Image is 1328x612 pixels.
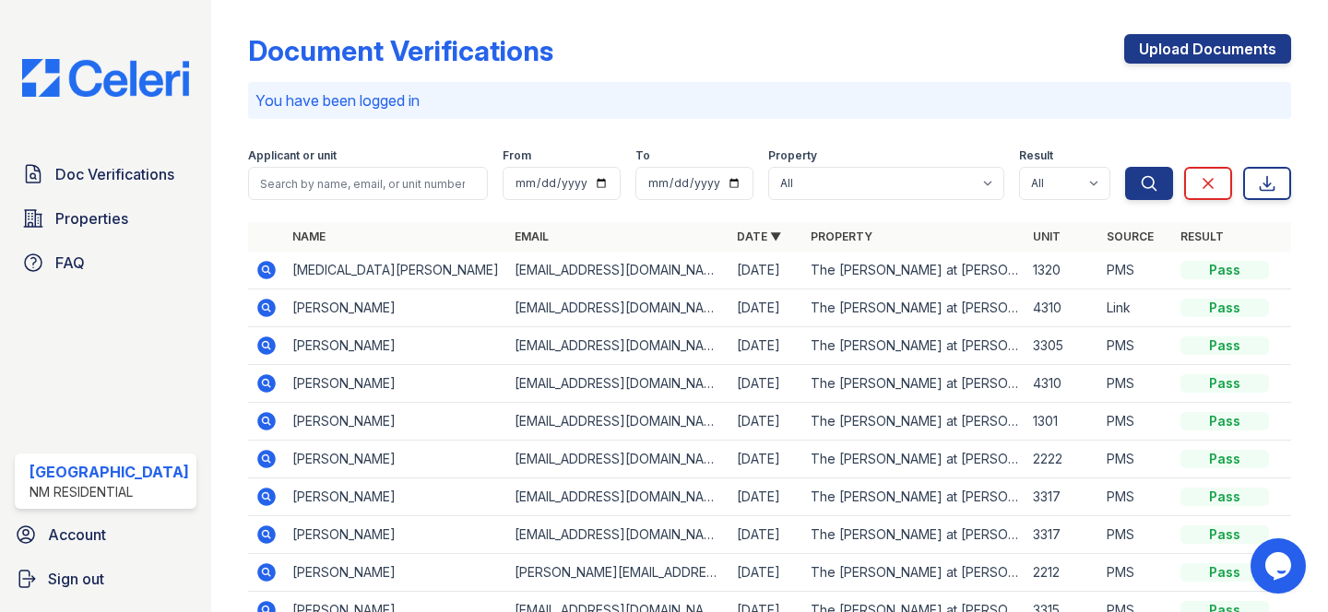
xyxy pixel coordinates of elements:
[1099,365,1173,403] td: PMS
[1180,412,1269,430] div: Pass
[1019,148,1053,163] label: Result
[1180,261,1269,279] div: Pass
[507,327,729,365] td: [EMAIL_ADDRESS][DOMAIN_NAME]
[1251,538,1310,594] iframe: chat widget
[803,403,1026,441] td: The [PERSON_NAME] at [PERSON_NAME][GEOGRAPHIC_DATA]
[248,167,488,200] input: Search by name, email, or unit number
[285,252,507,289] td: [MEDICAL_DATA][PERSON_NAME]
[1026,478,1099,516] td: 3317
[507,441,729,478] td: [EMAIL_ADDRESS][DOMAIN_NAME]
[1180,525,1269,544] div: Pass
[15,200,196,237] a: Properties
[729,403,803,441] td: [DATE]
[507,252,729,289] td: [EMAIL_ADDRESS][DOMAIN_NAME]
[1099,403,1173,441] td: PMS
[285,289,507,327] td: [PERSON_NAME]
[1180,488,1269,506] div: Pass
[1180,563,1269,582] div: Pass
[1099,554,1173,592] td: PMS
[15,244,196,281] a: FAQ
[1099,252,1173,289] td: PMS
[803,365,1026,403] td: The [PERSON_NAME] at [PERSON_NAME][GEOGRAPHIC_DATA]
[1026,441,1099,478] td: 2222
[292,229,326,243] a: Name
[285,516,507,554] td: [PERSON_NAME]
[30,483,189,501] div: NM Residential
[803,327,1026,365] td: The [PERSON_NAME] at [PERSON_NAME][GEOGRAPHIC_DATA]
[15,156,196,193] a: Doc Verifications
[1026,516,1099,554] td: 3317
[1180,336,1269,355] div: Pass
[1033,229,1061,243] a: Unit
[729,252,803,289] td: [DATE]
[803,441,1026,478] td: The [PERSON_NAME] at [PERSON_NAME][GEOGRAPHIC_DATA]
[803,554,1026,592] td: The [PERSON_NAME] at [PERSON_NAME][GEOGRAPHIC_DATA]
[515,229,549,243] a: Email
[803,478,1026,516] td: The [PERSON_NAME] at [PERSON_NAME][GEOGRAPHIC_DATA]
[737,229,781,243] a: Date ▼
[1099,289,1173,327] td: Link
[1107,229,1154,243] a: Source
[507,289,729,327] td: [EMAIL_ADDRESS][DOMAIN_NAME]
[55,207,128,229] span: Properties
[1180,299,1269,317] div: Pass
[1026,365,1099,403] td: 4310
[1180,229,1224,243] a: Result
[1026,252,1099,289] td: 1320
[285,554,507,592] td: [PERSON_NAME]
[285,403,507,441] td: [PERSON_NAME]
[285,478,507,516] td: [PERSON_NAME]
[1026,403,1099,441] td: 1301
[1180,450,1269,468] div: Pass
[768,148,817,163] label: Property
[635,148,650,163] label: To
[1026,289,1099,327] td: 4310
[1099,327,1173,365] td: PMS
[729,327,803,365] td: [DATE]
[729,365,803,403] td: [DATE]
[507,478,729,516] td: [EMAIL_ADDRESS][DOMAIN_NAME]
[1099,441,1173,478] td: PMS
[48,524,106,546] span: Account
[811,229,872,243] a: Property
[1026,554,1099,592] td: 2212
[507,365,729,403] td: [EMAIL_ADDRESS][DOMAIN_NAME]
[30,461,189,483] div: [GEOGRAPHIC_DATA]
[803,289,1026,327] td: The [PERSON_NAME] at [PERSON_NAME][GEOGRAPHIC_DATA]
[1026,327,1099,365] td: 3305
[55,163,174,185] span: Doc Verifications
[507,516,729,554] td: [EMAIL_ADDRESS][DOMAIN_NAME]
[248,34,553,67] div: Document Verifications
[729,441,803,478] td: [DATE]
[248,148,337,163] label: Applicant or unit
[1099,478,1173,516] td: PMS
[729,554,803,592] td: [DATE]
[7,560,204,597] a: Sign out
[1180,374,1269,393] div: Pass
[285,365,507,403] td: [PERSON_NAME]
[1099,516,1173,554] td: PMS
[7,59,204,97] img: CE_Logo_Blue-a8612792a0a2168367f1c8372b55b34899dd931a85d93a1a3d3e32e68fde9ad4.png
[48,568,104,590] span: Sign out
[729,289,803,327] td: [DATE]
[803,516,1026,554] td: The [PERSON_NAME] at [PERSON_NAME][GEOGRAPHIC_DATA]
[507,403,729,441] td: [EMAIL_ADDRESS][DOMAIN_NAME]
[1124,34,1291,64] a: Upload Documents
[285,441,507,478] td: [PERSON_NAME]
[507,554,729,592] td: [PERSON_NAME][EMAIL_ADDRESS][PERSON_NAME][DOMAIN_NAME]
[255,89,1284,112] p: You have been logged in
[729,516,803,554] td: [DATE]
[803,252,1026,289] td: The [PERSON_NAME] at [PERSON_NAME][GEOGRAPHIC_DATA]
[729,478,803,516] td: [DATE]
[55,252,85,274] span: FAQ
[7,516,204,553] a: Account
[503,148,531,163] label: From
[285,327,507,365] td: [PERSON_NAME]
